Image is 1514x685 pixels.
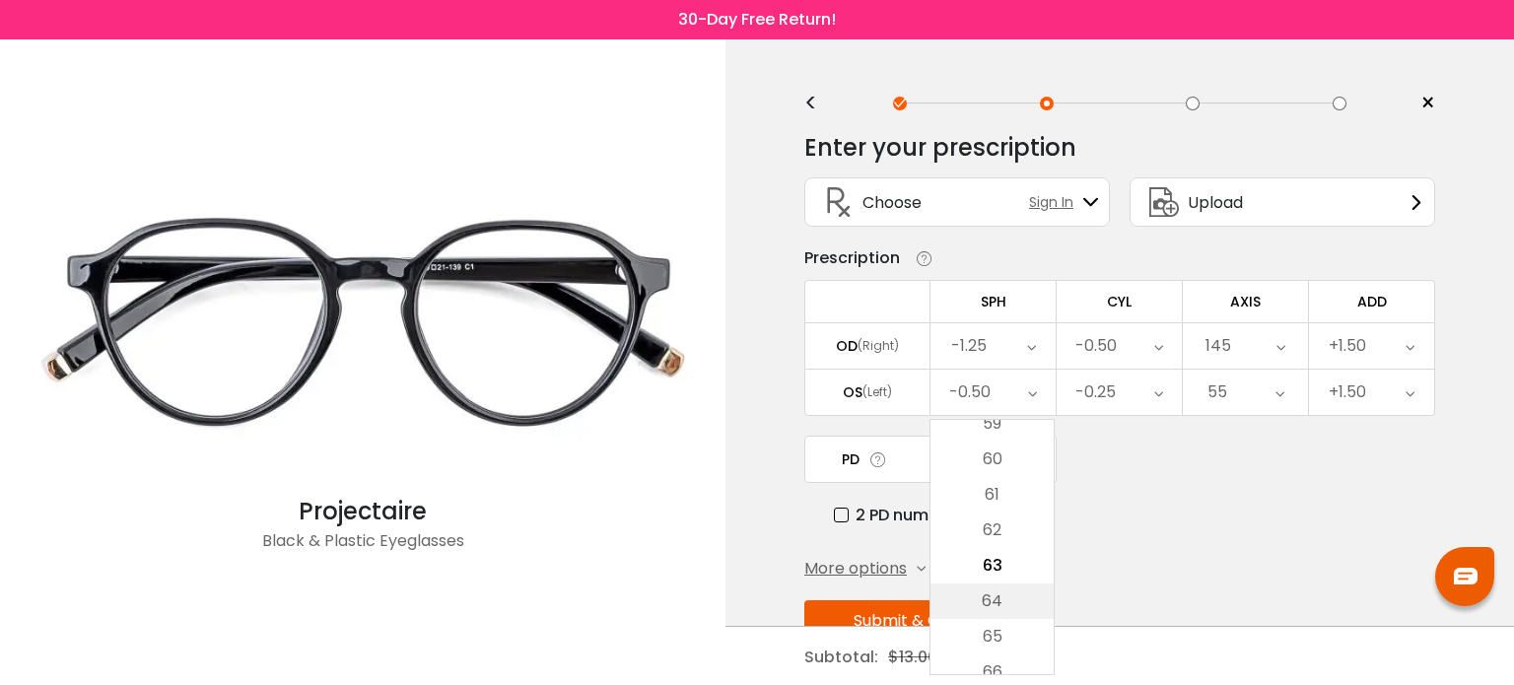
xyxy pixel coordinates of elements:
[1406,89,1435,118] a: ×
[1454,568,1478,584] img: chat
[930,513,1054,548] li: 62
[1420,89,1435,118] span: ×
[862,190,922,215] span: Choose
[804,600,1047,642] button: Submit & Continue
[1309,280,1435,322] td: ADD
[804,557,907,581] span: More options
[1329,373,1366,412] div: +1.50
[1207,373,1227,412] div: 55
[804,436,930,483] td: PD
[951,326,987,366] div: -1.25
[834,503,964,527] label: 2 PD numbers
[1183,280,1309,322] td: AXIS
[1329,326,1366,366] div: +1.50
[862,383,892,401] div: (Left)
[836,337,858,355] div: OD
[10,529,716,569] div: Black & Plastic Eyeglasses
[930,406,1054,442] li: 59
[10,494,716,529] div: Projectaire
[1075,373,1116,412] div: -0.25
[1075,326,1117,366] div: -0.50
[804,128,1076,168] div: Enter your prescription
[858,337,899,355] div: (Right)
[930,280,1057,322] td: SPH
[930,619,1054,654] li: 65
[10,141,716,494] img: Black Projectaire - Plastic Eyeglasses
[804,96,834,111] div: <
[930,583,1054,619] li: 64
[930,442,1054,477] li: 60
[930,548,1054,583] li: 63
[930,477,1054,513] li: 61
[1057,280,1183,322] td: CYL
[804,246,900,270] div: Prescription
[1188,190,1243,215] span: Upload
[1029,192,1083,213] span: Sign In
[843,383,862,401] div: OS
[1205,326,1231,366] div: 145
[949,373,991,412] div: -0.50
